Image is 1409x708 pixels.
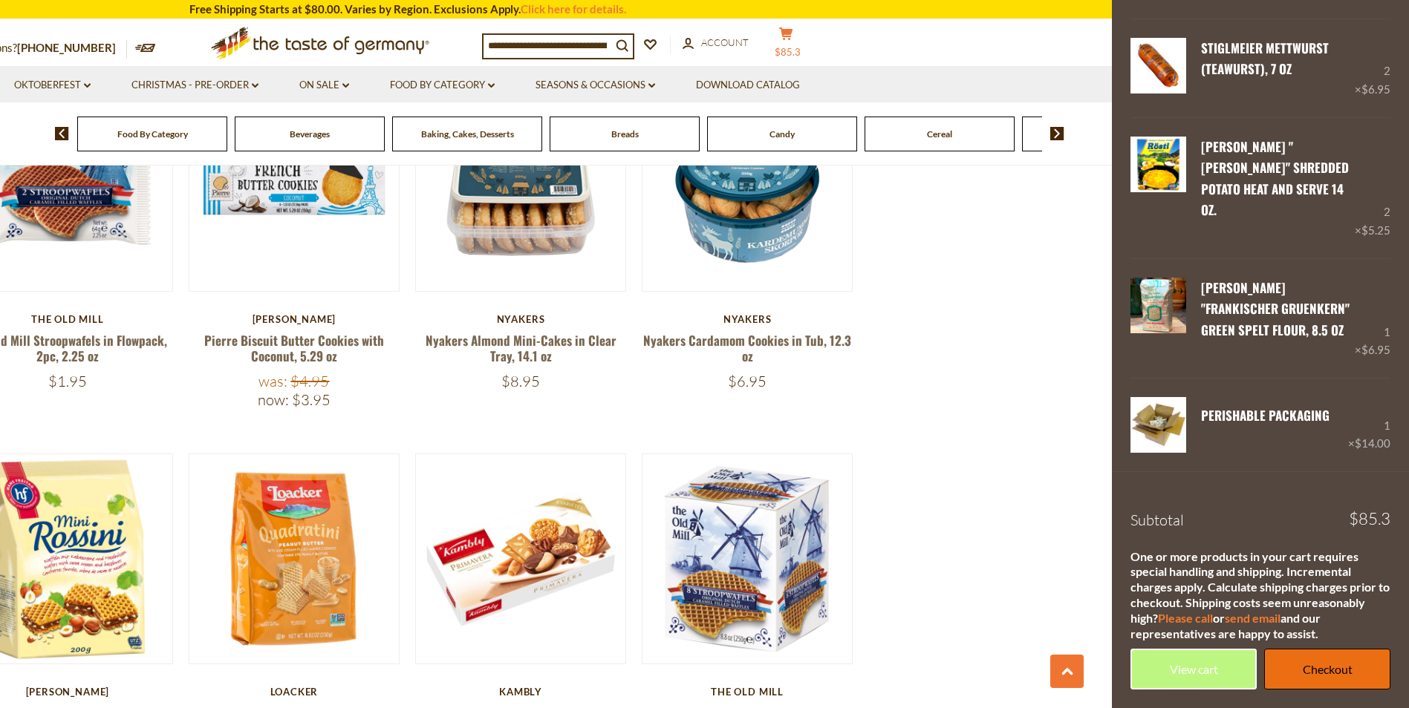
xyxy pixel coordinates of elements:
[48,372,87,390] span: $1.95
[426,331,616,365] a: Nyakers Almond Mini-Cakes in Clear Tray, 14.1 oz
[1130,511,1184,529] span: Subtotal
[683,35,749,51] a: Account
[696,77,800,94] a: Download Catalog
[764,27,809,64] button: $85.3
[775,46,801,58] span: $85.3
[1201,137,1349,219] a: [PERSON_NAME] "[PERSON_NAME]" Shredded Potato Heat and Serve 14 oz.
[1130,649,1257,689] a: View cart
[258,390,289,409] label: Now:
[290,372,329,390] span: $4.95
[415,313,627,325] div: Nyakers
[642,686,853,698] div: The Old Mill
[14,77,91,94] a: Oktoberfest
[927,128,952,140] a: Cereal
[1158,611,1213,625] a: Please call
[416,81,626,291] img: Nyakers Almond Mini-Cakes in Clear Tray, 14.1 oz
[1130,278,1186,360] a: Zimmermann-Muehle "Frankischer Gruenkern" Green Spelt Flour, 8.5 oz
[701,36,749,48] span: Account
[769,128,795,140] a: Candy
[189,313,400,325] div: [PERSON_NAME]
[189,686,400,698] div: Loacker
[258,372,287,390] label: Was:
[1348,397,1390,453] div: 1 ×
[1355,137,1390,240] div: 2 ×
[643,331,851,365] a: Nyakers Cardamom Cookies in Tub, 12.3 oz
[1201,278,1350,339] a: [PERSON_NAME] "Frankischer Gruenkern" Green Spelt Flour, 8.5 oz
[1361,82,1390,96] span: $6.95
[55,127,69,140] img: previous arrow
[17,41,116,54] a: [PHONE_NUMBER]
[1355,38,1390,99] div: 2 ×
[642,313,853,325] div: Nyakers
[1201,39,1329,78] a: Stiglmeier Mettwurst (Teawurst), 7 oz
[1349,511,1390,527] span: $85.3
[292,390,331,409] span: $3.95
[1130,137,1186,240] a: Dr. Knoll "Roesti" Shredded Potato Heat and Serve 14 oz.
[728,372,767,390] span: $6.95
[1361,343,1390,356] span: $6.95
[131,77,258,94] a: Christmas - PRE-ORDER
[1130,38,1186,94] img: Stiglmeier Mettwurst (Teawurst), 7 oz
[642,81,853,291] img: Nyakers Cardamom Cookies in Tub, 12.3 oz
[189,454,400,664] img: Loacker Peanut Butter Filled Wafer Cubes, 8.8 oz.
[1130,137,1186,192] img: Dr. Knoll "Roesti" Shredded Potato Heat and Serve 14 oz.
[204,331,384,365] a: Pierre Biscuit Butter Cookies with Coconut, 5.29 oz
[642,454,853,664] img: The Old Mill Stroopwafels in Gift Box, 8pc, 8.8 oz.
[117,128,188,140] a: Food By Category
[415,686,627,698] div: Kambly
[521,2,626,16] a: Click here for details.
[1355,436,1390,450] span: $14.00
[1201,406,1330,425] a: PERISHABLE Packaging
[1225,611,1281,625] a: send email
[1355,278,1390,360] div: 1 ×
[1130,549,1390,642] div: One or more products in your cart requires special handling and shipping. Incremental charges app...
[501,372,540,390] span: $8.95
[611,128,639,140] a: Breads
[1130,397,1186,453] img: PERISHABLE Packaging
[390,77,495,94] a: Food By Category
[1130,278,1186,333] img: Zimmermann-Muehle "Frankischer Gruenkern" Green Spelt Flour, 8.5 oz
[1264,649,1390,689] a: Checkout
[1130,38,1186,99] a: Stiglmeier Mettwurst (Teawurst), 7 oz
[1361,223,1390,237] span: $5.25
[299,77,349,94] a: On Sale
[1050,127,1064,140] img: next arrow
[416,454,626,664] img: Kambly Primavera Gift Box, 6.2 oz
[290,128,330,140] a: Beverages
[536,77,655,94] a: Seasons & Occasions
[421,128,514,140] a: Baking, Cakes, Desserts
[189,81,400,291] img: Pierre Biscuit Butter Cookies with Coconut, 5.29 oz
